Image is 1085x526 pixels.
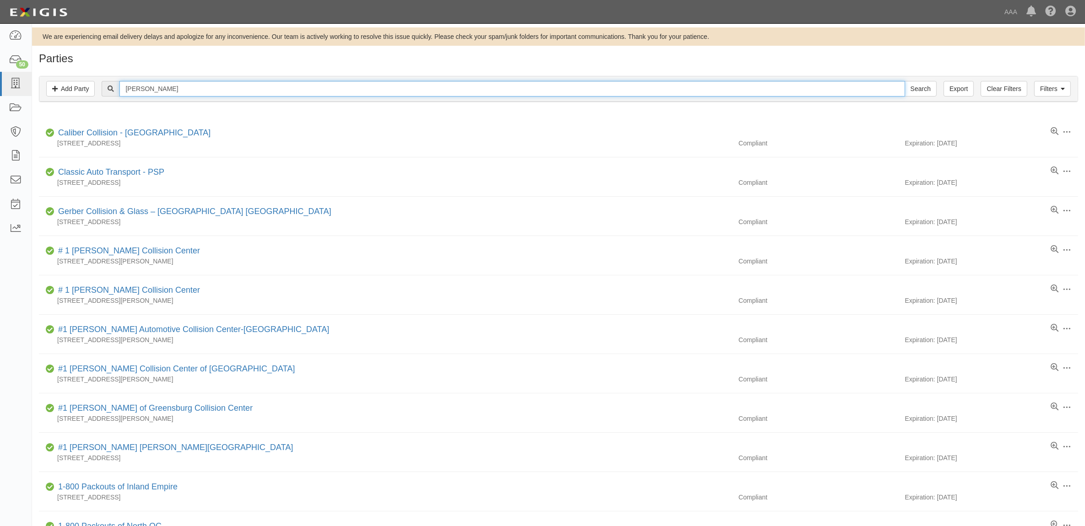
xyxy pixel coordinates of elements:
div: Compliant [732,493,905,502]
div: [STREET_ADDRESS][PERSON_NAME] [39,257,732,266]
a: # 1 [PERSON_NAME] Collision Center [58,246,200,255]
div: [STREET_ADDRESS] [39,178,732,187]
i: Help Center - Complianz [1045,6,1056,17]
i: Compliant [46,484,54,490]
a: Caliber Collision - [GEOGRAPHIC_DATA] [58,128,211,137]
a: AAA [1000,3,1022,21]
div: Classic Auto Transport - PSP [54,166,164,178]
div: Compliant [732,375,905,384]
div: Expiration: [DATE] [905,257,1079,266]
a: Classic Auto Transport - PSP [58,167,164,177]
a: # 1 [PERSON_NAME] Collision Center [58,285,200,295]
a: View results summary [1051,403,1058,412]
input: Search [905,81,937,97]
h1: Parties [39,53,1078,64]
div: Expiration: [DATE] [905,414,1079,423]
div: [STREET_ADDRESS] [39,139,732,148]
div: [STREET_ADDRESS][PERSON_NAME] [39,296,732,305]
i: Compliant [46,209,54,215]
a: Filters [1034,81,1071,97]
div: #1 Cochran Robinson Township [54,442,293,454]
a: View results summary [1051,127,1058,136]
div: #1 Cochran Collision Center of Greensburg [54,363,295,375]
div: [STREET_ADDRESS][PERSON_NAME] [39,335,732,344]
div: We are experiencing email delivery delays and apologize for any inconvenience. Our team is active... [32,32,1085,41]
a: View results summary [1051,166,1058,176]
a: #1 [PERSON_NAME] [PERSON_NAME][GEOGRAPHIC_DATA] [58,443,293,452]
a: Export [944,81,974,97]
div: Expiration: [DATE] [905,375,1079,384]
i: Compliant [46,327,54,333]
i: Compliant [46,248,54,254]
div: Compliant [732,217,905,226]
i: Compliant [46,405,54,412]
div: Expiration: [DATE] [905,178,1079,187]
a: View results summary [1051,363,1058,372]
div: [STREET_ADDRESS] [39,453,732,462]
div: Expiration: [DATE] [905,453,1079,462]
div: #1 Cochran of Greensburg Collision Center [54,403,253,414]
div: [STREET_ADDRESS][PERSON_NAME] [39,414,732,423]
div: [STREET_ADDRESS][PERSON_NAME] [39,375,732,384]
div: Expiration: [DATE] [905,493,1079,502]
div: Compliant [732,178,905,187]
div: Expiration: [DATE] [905,217,1079,226]
div: Compliant [732,453,905,462]
div: Compliant [732,335,905,344]
div: [STREET_ADDRESS] [39,493,732,502]
div: # 1 Cochran Collision Center [54,245,200,257]
div: Compliant [732,257,905,266]
div: Expiration: [DATE] [905,335,1079,344]
a: Clear Filters [981,81,1027,97]
a: #1 [PERSON_NAME] of Greensburg Collision Center [58,403,253,413]
input: Search [119,81,905,97]
i: Compliant [46,287,54,294]
i: Compliant [46,169,54,176]
div: [STREET_ADDRESS] [39,217,732,226]
i: Compliant [46,366,54,372]
i: Compliant [46,445,54,451]
a: Gerber Collision & Glass – [GEOGRAPHIC_DATA] [GEOGRAPHIC_DATA] [58,207,331,216]
div: #1 Cochran Automotive Collision Center-Monroeville [54,324,329,336]
a: #1 [PERSON_NAME] Collision Center of [GEOGRAPHIC_DATA] [58,364,295,373]
div: 50 [16,60,28,69]
a: View results summary [1051,442,1058,451]
div: Expiration: [DATE] [905,139,1079,148]
a: View results summary [1051,245,1058,254]
a: View results summary [1051,206,1058,215]
a: #1 [PERSON_NAME] Automotive Collision Center-[GEOGRAPHIC_DATA] [58,325,329,334]
div: # 1 Cochran Collision Center [54,284,200,296]
div: 1-800 Packouts of Inland Empire [54,481,178,493]
div: Compliant [732,414,905,423]
i: Compliant [46,130,54,136]
img: logo-5460c22ac91f19d4615b14bd174203de0afe785f0fc80cf4dbbc73dc1793850b.png [7,4,70,21]
a: View results summary [1051,284,1058,294]
div: Expiration: [DATE] [905,296,1079,305]
div: Gerber Collision & Glass – Houston Brighton [54,206,331,218]
a: 1-800 Packouts of Inland Empire [58,482,178,491]
a: View results summary [1051,324,1058,333]
div: Caliber Collision - Gainesville [54,127,211,139]
a: Add Party [46,81,95,97]
a: View results summary [1051,481,1058,490]
div: Compliant [732,296,905,305]
div: Compliant [732,139,905,148]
